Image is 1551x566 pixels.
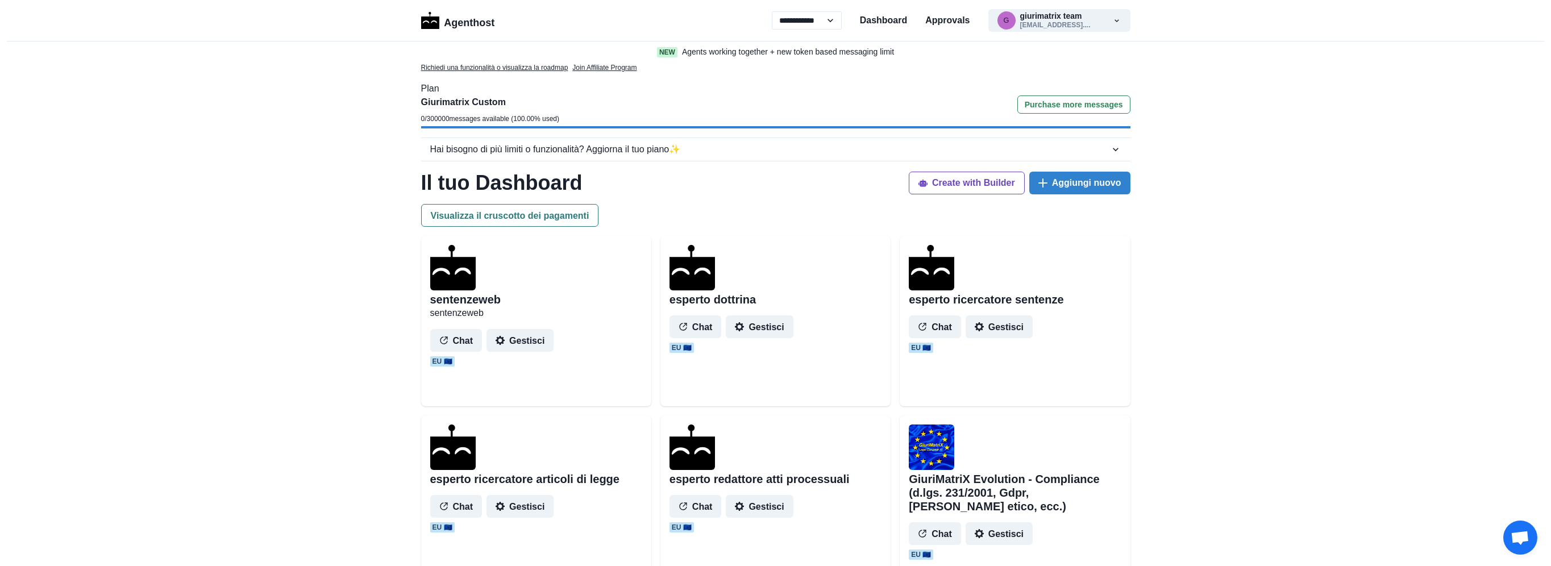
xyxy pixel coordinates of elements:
button: Gestisci [486,329,554,352]
img: agenthostmascotdark.ico [430,245,476,290]
button: Aggiungi nuovo [1029,172,1130,194]
h2: sentenzeweb [430,293,501,306]
button: Chat [430,329,483,352]
p: 0 / 300000 messages available ( 100.00 % used) [421,114,560,124]
button: Chat [909,522,961,545]
a: Join Affiliate Program [572,63,637,73]
h2: esperto ricercatore articoli di legge [430,472,619,486]
a: Dashboard [860,14,908,27]
span: EU 🇪🇺 [670,343,694,353]
img: agenthostmascotdark.ico [670,424,715,470]
button: Visualizza il cruscotto dei pagamenti [421,204,599,227]
span: EU 🇪🇺 [430,522,455,532]
span: New [657,47,677,57]
img: Logo [421,12,440,29]
button: Chat [670,495,722,518]
span: EU 🇪🇺 [430,356,455,367]
h2: esperto redattore atti processuali [670,472,850,486]
h2: GiuriMatriX Evolution - Compliance (d.lgs. 231/2001, Gdpr, [PERSON_NAME] etico, ecc.) [909,472,1121,513]
h2: esperto ricercatore sentenze [909,293,1063,306]
p: sentenzeweb [430,306,642,320]
button: Chat [430,495,483,518]
a: Approvals [925,14,970,27]
button: Purchase more messages [1017,95,1130,114]
img: agenthostmascotdark.ico [670,245,715,290]
img: agenthostmascotdark.ico [430,424,476,470]
h1: Il tuo Dashboard [421,170,583,195]
button: Gestisci [726,315,793,338]
a: NewAgents working together + new token based messaging limit [633,46,918,58]
button: Gestisci [966,315,1033,338]
button: Chat [670,315,722,338]
span: EU 🇪🇺 [909,550,933,560]
button: Create with Builder [909,172,1025,194]
p: Agenthost [444,11,494,31]
div: Hai bisogno di più limiti o funzionalità? Aggiorna il tuo piano ✨ [430,143,1110,156]
span: EU 🇪🇺 [909,343,933,353]
button: Gestisci [486,495,554,518]
p: Giurimatrix Custom [421,95,560,109]
button: giurimatrix@gmail.comgiurimatrix team[EMAIL_ADDRESS].... [988,9,1130,32]
a: Purchase more messages [1017,95,1130,126]
img: agenthostmascotdark.ico [909,245,954,290]
p: Plan [421,82,1130,95]
button: Gestisci [726,495,793,518]
p: Agents working together + new token based messaging limit [682,46,894,58]
div: Aprire la chat [1503,521,1537,555]
button: Gestisci [966,522,1033,545]
img: user%2F1706%2Fc69140c4-d187-40b2-8d31-27057e89bcfe [909,424,954,470]
h2: esperto dottrina [670,293,756,306]
button: Hai bisogno di più limiti o funzionalità? Aggiorna il tuo piano✨ [421,138,1130,161]
a: LogoAgenthost [421,11,495,31]
button: Chat [909,315,961,338]
span: EU 🇪🇺 [670,522,694,532]
a: Richiedi una funzionalità o visualizza la roadmap [421,63,568,73]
